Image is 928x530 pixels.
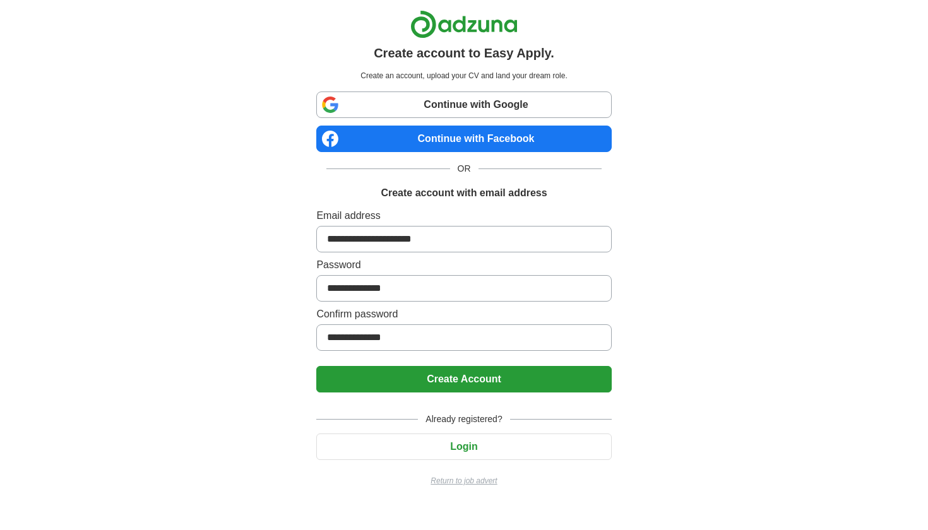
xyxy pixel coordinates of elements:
p: Create an account, upload your CV and land your dream role. [319,70,609,81]
label: Password [316,257,611,273]
h1: Create account with email address [381,185,547,201]
a: Return to job advert [316,475,611,486]
h1: Create account to Easy Apply. [374,44,554,62]
a: Login [316,441,611,452]
label: Email address [316,208,611,223]
a: Continue with Facebook [316,126,611,152]
img: Adzuna logo [410,10,518,38]
span: OR [450,162,479,175]
button: Create Account [316,366,611,392]
span: Already registered? [418,413,509,426]
a: Continue with Google [316,91,611,118]
label: Confirm password [316,307,611,322]
button: Login [316,433,611,460]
